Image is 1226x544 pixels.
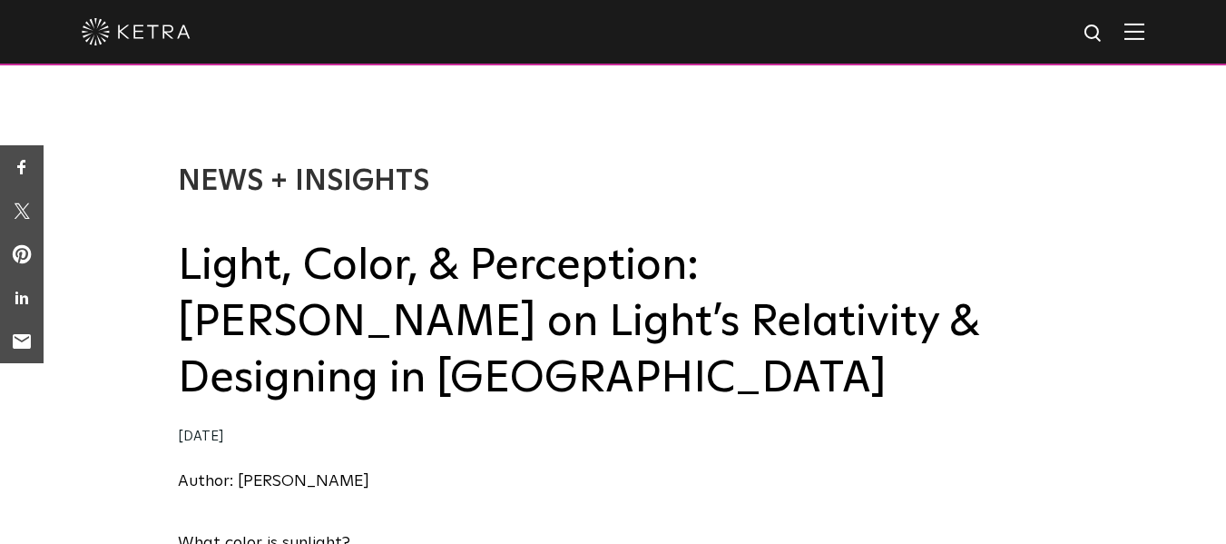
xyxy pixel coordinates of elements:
a: Author: [PERSON_NAME] [178,473,369,490]
img: search icon [1083,23,1105,45]
img: Hamburger%20Nav.svg [1124,23,1144,40]
div: [DATE] [178,424,1049,450]
img: ketra-logo-2019-white [82,18,191,45]
h2: Light, Color, & Perception: [PERSON_NAME] on Light’s Relativity & Designing in [GEOGRAPHIC_DATA] [178,238,1049,408]
a: News + Insights [178,167,429,196]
